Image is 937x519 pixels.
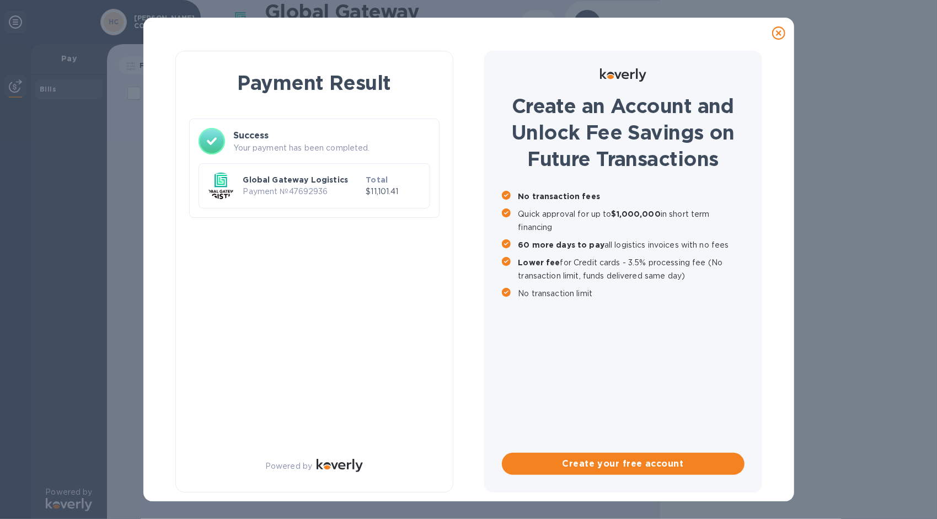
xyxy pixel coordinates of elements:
[194,69,435,97] h1: Payment Result
[234,129,430,142] h3: Success
[366,175,388,184] b: Total
[317,459,363,472] img: Logo
[518,258,560,267] b: Lower fee
[518,256,745,282] p: for Credit cards - 3.5% processing fee (No transaction limit, funds delivered same day)
[265,461,312,472] p: Powered by
[600,68,646,82] img: Logo
[612,210,661,218] b: $1,000,000
[518,238,745,252] p: all logistics invoices with no fees
[502,453,745,475] button: Create your free account
[518,287,745,300] p: No transaction limit
[366,186,420,197] p: $11,101.41
[234,142,430,154] p: Your payment has been completed.
[243,174,362,185] p: Global Gateway Logistics
[502,93,745,172] h1: Create an Account and Unlock Fee Savings on Future Transactions
[243,186,362,197] p: Payment № 47692936
[518,192,601,201] b: No transaction fees
[518,240,605,249] b: 60 more days to pay
[511,457,736,470] span: Create your free account
[518,207,745,234] p: Quick approval for up to in short term financing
